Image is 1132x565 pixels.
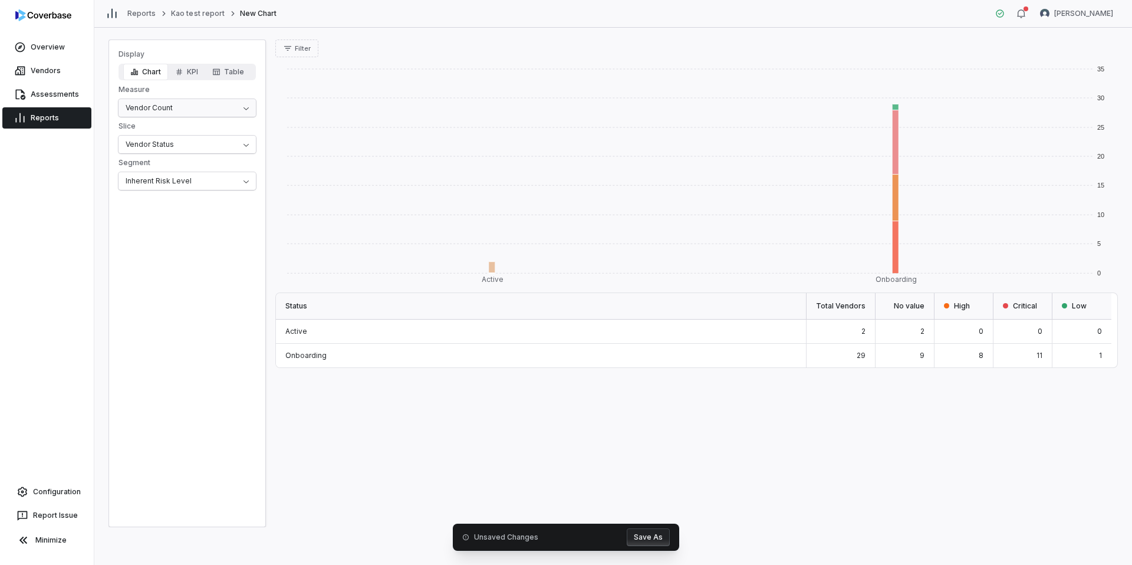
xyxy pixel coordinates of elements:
a: Kao test report [171,9,225,18]
text: 20 [1097,153,1104,160]
span: Segment [119,158,256,167]
span: Filter [295,44,311,53]
button: Filter [275,40,318,57]
span: Slice [119,121,256,131]
div: No value [876,293,934,320]
span: 2 [861,327,866,336]
div: Status [276,293,806,320]
span: 0 [979,327,983,336]
a: Reports [127,9,156,18]
text: 5 [1097,240,1101,247]
img: Gerald Pe avatar [1040,9,1049,18]
span: High [954,301,970,311]
a: Configuration [5,481,89,502]
button: Minimize [5,528,89,552]
img: logo-D7KZi-bG.svg [15,9,71,21]
span: Onboarding [285,351,327,360]
span: [PERSON_NAME] [1054,9,1113,18]
span: 11 [1036,351,1042,360]
span: 0 [1038,327,1042,336]
span: Display [119,50,256,59]
span: Measure [119,85,256,94]
a: Overview [2,37,91,58]
button: Report Issue [5,505,89,526]
span: 9 [920,351,924,360]
span: Low [1072,301,1087,311]
div: Total Vendors [807,293,876,320]
span: 8 [979,351,983,360]
a: Vendors [2,60,91,81]
span: 0 [1097,327,1102,336]
a: Assessments [2,84,91,105]
text: 10 [1097,211,1104,218]
span: 1 [1099,351,1102,360]
span: Active [285,327,307,336]
text: 35 [1097,65,1104,73]
button: KPI [168,64,205,80]
span: 2 [920,327,924,336]
span: 29 [857,351,866,360]
text: 25 [1097,124,1104,131]
text: 15 [1097,182,1104,189]
text: 0 [1097,270,1101,277]
span: New Chart [240,9,277,18]
text: 30 [1097,94,1104,101]
button: Table [205,64,251,80]
a: Reports [2,107,91,129]
span: Critical [1013,301,1037,311]
button: Chart [123,64,168,80]
button: Gerald Pe avatar[PERSON_NAME] [1033,5,1120,22]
